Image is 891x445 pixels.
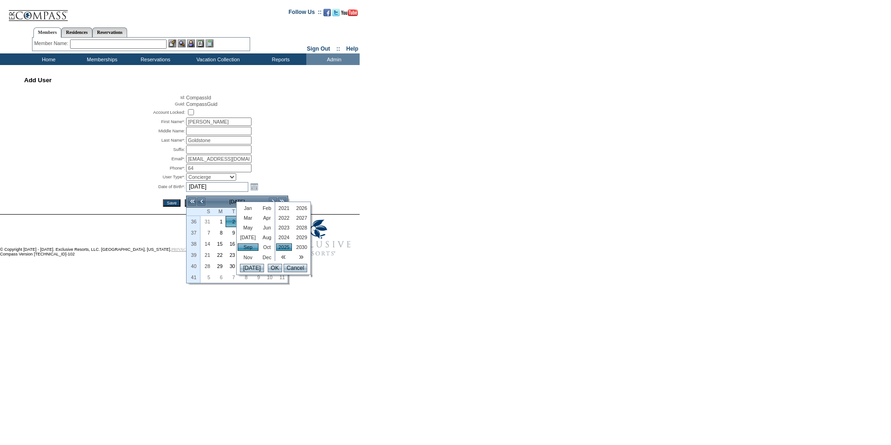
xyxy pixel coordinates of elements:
[186,101,218,107] span: CompassGuid
[186,95,211,100] span: CompassId
[92,27,127,37] a: Reservations
[226,216,238,227] a: 2
[260,224,274,231] a: Jun
[341,9,358,16] img: Subscribe to our YouTube Channel
[187,227,200,238] th: 37
[238,204,258,212] a: Jan
[323,12,331,17] a: Become our fan on Facebook
[213,208,226,216] th: Monday
[239,272,250,282] a: 8
[307,46,330,52] a: Sign Out
[332,12,340,17] a: Follow us on Twitter
[74,53,128,65] td: Memberships
[238,224,258,231] a: May
[268,197,278,206] a: >
[238,243,258,251] a: Sep
[213,272,225,282] a: 6
[24,118,185,126] td: First Name*:
[276,234,292,241] a: 2024
[294,204,310,212] a: 2026
[260,214,274,222] a: Apr
[178,39,186,47] img: View
[24,77,52,84] span: Add User
[200,208,213,216] th: Sunday
[275,272,288,283] td: Saturday, October 11, 2025
[206,196,268,207] td: [DATE]
[276,243,292,251] a: 2025
[201,261,213,271] a: 28
[260,234,274,241] a: Aug
[200,216,213,227] td: Sunday, August 31, 2025
[21,53,74,65] td: Home
[213,216,225,227] a: 1
[238,214,258,222] a: Mar
[226,250,238,260] a: 23
[213,228,225,238] a: 8
[260,254,274,261] a: Dec
[24,164,185,172] td: Phone*:
[250,272,263,283] td: Thursday, October 09, 2025
[196,39,204,47] img: Reservations
[181,53,253,65] td: Vacation Collection
[276,214,292,222] a: 2022
[185,199,206,207] input: Cancel
[341,12,358,17] a: Subscribe to our YouTube Channel
[187,249,200,261] th: 39
[24,127,185,135] td: Middle Name:
[226,261,238,272] td: Tuesday, September 30, 2025
[24,136,185,144] td: Last Name*:
[213,238,226,249] td: Monday, September 15, 2025
[226,227,238,238] td: Tuesday, September 09, 2025
[251,272,262,282] a: 9
[253,53,306,65] td: Reports
[187,39,195,47] img: Impersonate
[226,272,238,283] td: Tuesday, October 07, 2025
[24,182,185,192] td: Date of Birth*:
[336,46,340,52] span: ::
[263,272,275,282] a: 10
[294,243,310,251] a: 2030
[226,228,238,238] a: 9
[294,224,310,231] a: 2028
[226,238,238,249] td: Tuesday, September 16, 2025
[213,216,226,227] td: Monday, September 01, 2025
[278,197,287,206] a: >>
[200,238,213,249] td: Sunday, September 14, 2025
[187,197,197,206] a: <<
[128,53,181,65] td: Reservations
[213,261,226,272] td: Monday, September 29, 2025
[268,264,282,272] input: OK
[276,272,287,282] a: 11
[187,261,200,272] th: 40
[213,250,225,260] a: 22
[238,272,251,283] td: Wednesday, October 08, 2025
[24,108,185,117] td: Account Locked:
[201,239,213,249] a: 14
[226,239,238,249] a: 16
[226,261,238,271] a: 30
[323,9,331,16] img: Become our fan on Facebook
[238,234,258,241] a: [DATE]
[163,199,180,207] input: Save
[284,264,307,272] input: Cancel
[296,253,307,261] a: >>
[206,39,213,47] img: b_calculator.gif
[238,254,258,261] a: Nov
[61,27,92,37] a: Residences
[213,261,225,271] a: 29
[346,46,358,52] a: Help
[201,250,213,260] a: 21
[201,216,213,227] a: 31
[200,249,213,261] td: Sunday, September 21, 2025
[34,39,70,47] div: Member Name:
[24,101,185,107] td: Guid:
[240,264,264,272] input: [DATE]
[187,216,200,227] th: 36
[201,272,213,282] a: 5
[24,173,185,181] td: User Type*:
[260,243,274,251] a: Oct
[200,227,213,238] td: Sunday, September 07, 2025
[24,95,185,100] td: Id:
[226,272,238,282] a: 7
[213,239,225,249] a: 15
